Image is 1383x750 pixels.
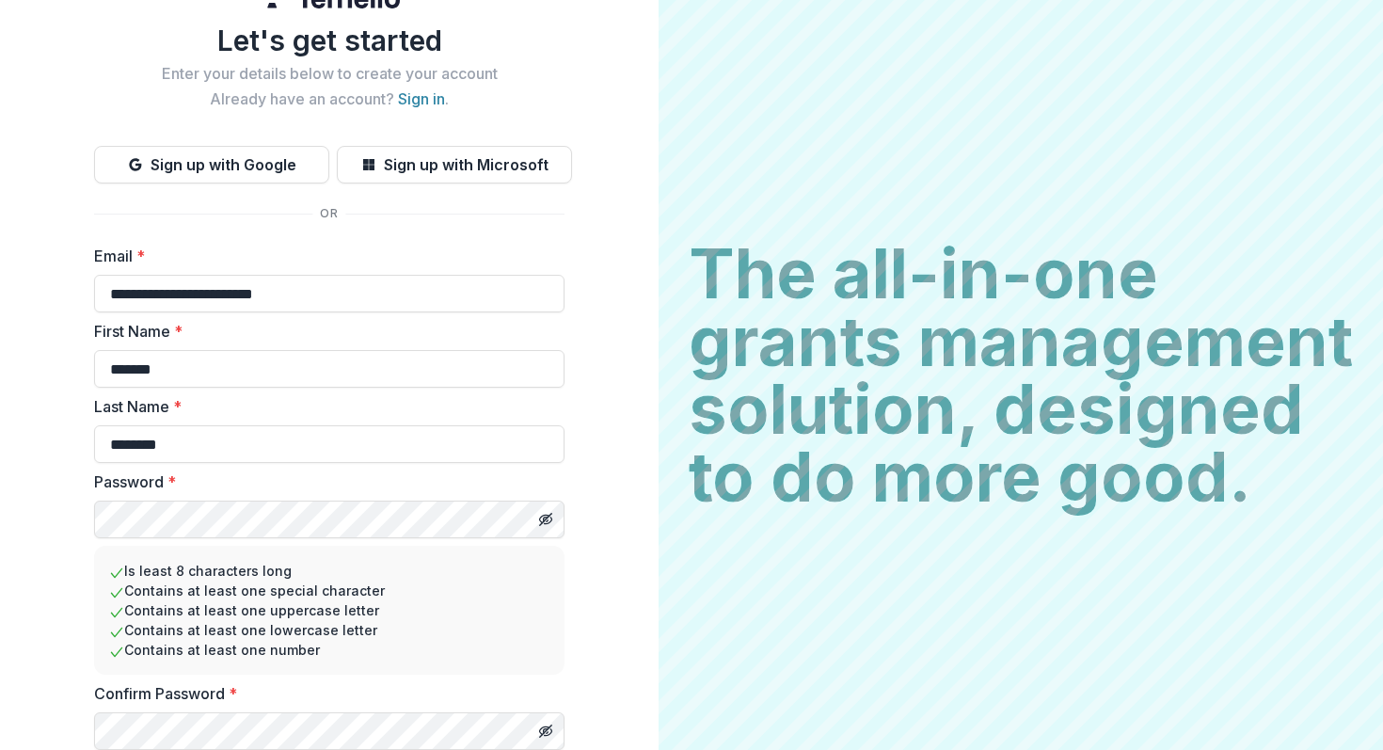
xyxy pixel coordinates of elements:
label: Confirm Password [94,682,553,705]
li: Contains at least one number [109,640,549,660]
label: Last Name [94,395,553,418]
button: Toggle password visibility [531,716,561,746]
li: Is least 8 characters long [109,561,549,581]
h2: Enter your details below to create your account [94,65,564,83]
li: Contains at least one uppercase letter [109,600,549,620]
li: Contains at least one lowercase letter [109,620,549,640]
h2: Already have an account? . [94,90,564,108]
label: Email [94,245,553,267]
button: Sign up with Google [94,146,329,184]
a: Sign in [398,89,445,108]
label: Password [94,471,553,493]
label: First Name [94,320,553,343]
h1: Let's get started [94,24,564,57]
li: Contains at least one special character [109,581,549,600]
button: Toggle password visibility [531,504,561,535]
button: Sign up with Microsoft [337,146,572,184]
